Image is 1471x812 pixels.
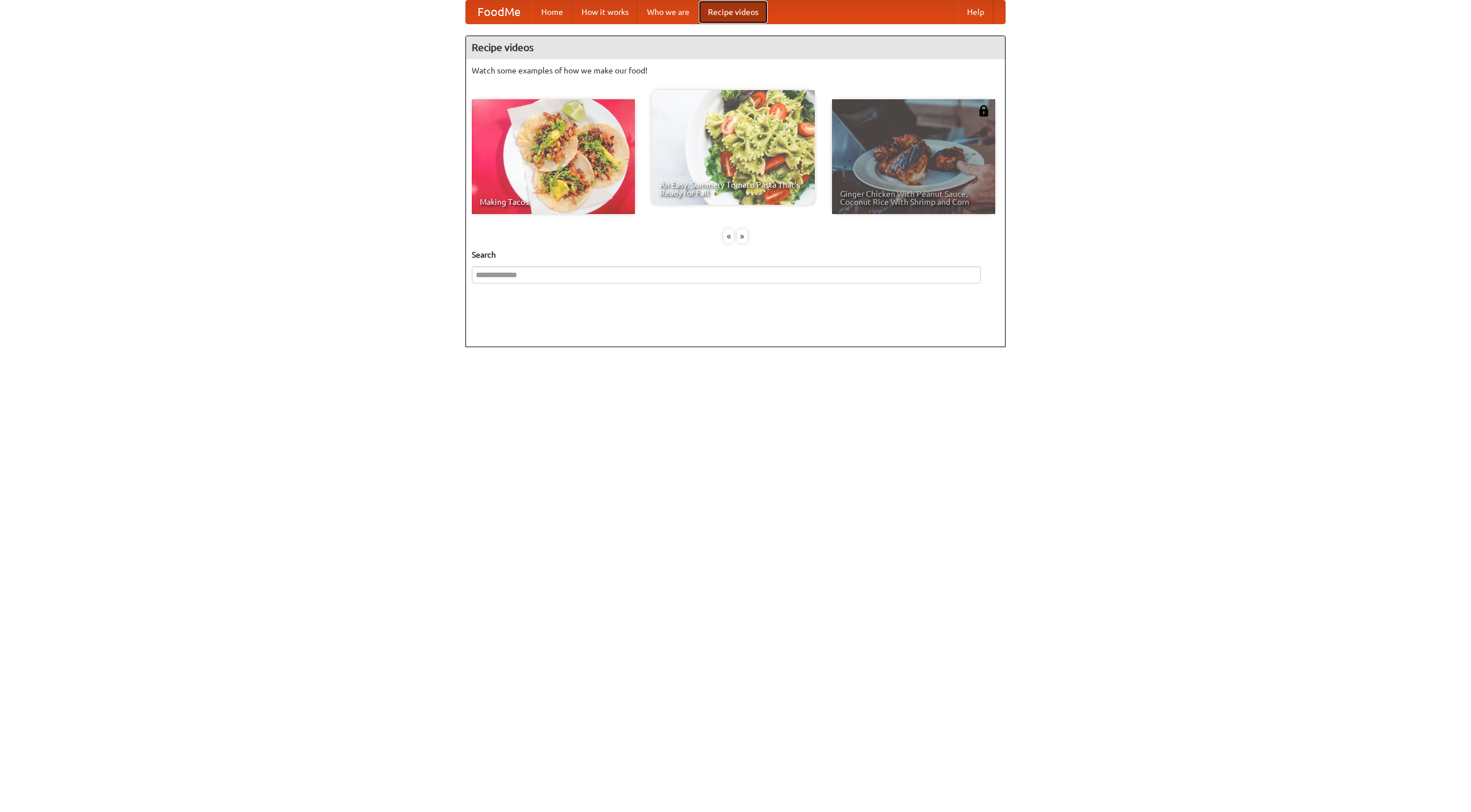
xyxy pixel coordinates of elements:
a: An Easy, Summery Tomato Pasta That's Ready for Fall [652,90,815,205]
a: How it works [572,1,638,24]
span: An Easy, Summery Tomato Pasta That's Ready for Fall [660,181,807,197]
span: Making Tacos [480,198,627,206]
h5: Search [472,249,999,261]
div: » [737,229,748,243]
p: Watch some examples of how we make our food! [472,65,999,76]
a: Who we are [638,1,699,24]
div: « [723,229,734,243]
h4: Recipe videos [466,36,1005,59]
img: 483408.png [978,105,989,116]
a: Recipe videos [699,1,768,24]
a: Making Tacos [472,99,635,214]
a: Home [532,1,572,24]
a: FoodMe [466,1,532,24]
a: Help [958,1,993,24]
